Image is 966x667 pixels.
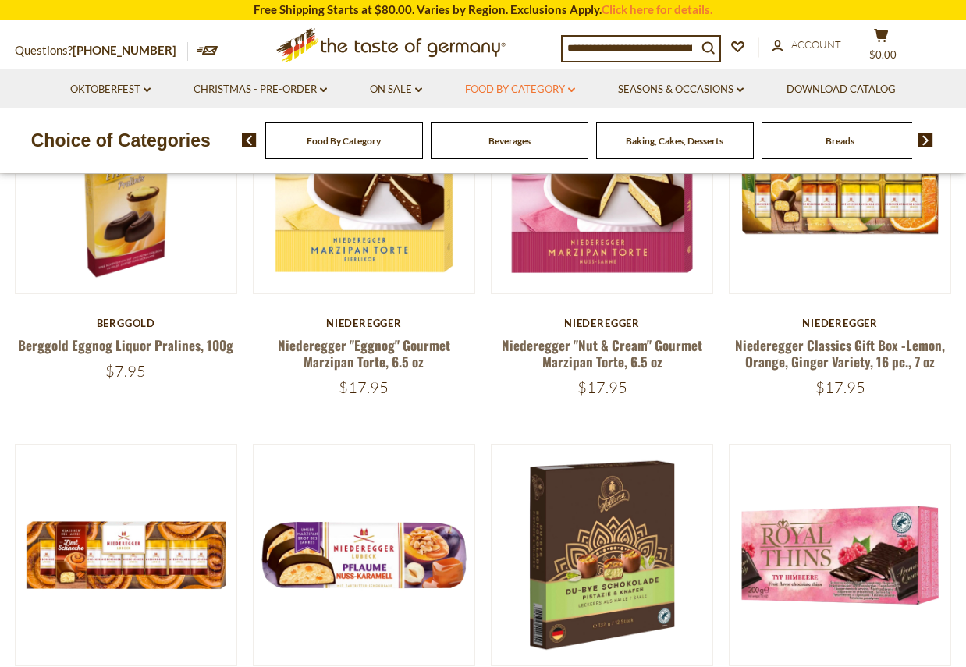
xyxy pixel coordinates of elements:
img: previous arrow [242,133,257,147]
p: Questions? [15,41,188,61]
img: Niederegger "Nut & Cream" Gourmet Marzipan Torte, 6.5 oz [492,73,712,293]
a: Oktoberfest [70,81,151,98]
span: $7.95 [105,361,146,381]
div: Berggold [15,317,237,329]
a: Click here for details. [602,2,712,16]
div: Niederegger [491,317,713,329]
a: Niederegger "Nut & Cream" Gourmet Marzipan Torte, 6.5 oz [502,335,702,371]
img: Halloren Royal Dark Chocolate Thins with Raspberry, 7.0 oz [730,445,950,665]
a: Download Catalog [787,81,896,98]
a: On Sale [370,81,422,98]
img: Niederegger "Classics" Cinnamon Roll Flavored Marzipan Pralines in Gift Box, 8pc, 100g [16,445,236,665]
a: Account [772,37,841,54]
a: Food By Category [307,135,381,147]
a: Christmas - PRE-ORDER [194,81,327,98]
a: Food By Category [465,81,575,98]
span: Account [791,38,841,51]
a: Seasons & Occasions [618,81,744,98]
img: Berggold Eggnog Liquor Pralines, 100g [16,73,236,293]
a: [PHONE_NUMBER] [73,43,176,57]
a: Breads [826,135,854,147]
a: Baking, Cakes, Desserts [626,135,723,147]
span: $17.95 [815,378,865,397]
img: Niederegger "Eggnog" Gourmet Marzipan Torte, 6.5 oz [254,73,474,293]
a: Berggold Eggnog Liquor Pralines, 100g [18,335,233,355]
a: Niederegger "Eggnog" Gourmet Marzipan Torte, 6.5 oz [278,335,450,371]
span: $0.00 [869,48,897,61]
img: Niederegger Classics Gift Box -Lemon, Orange, Ginger Variety, 16 pc., 7 oz [730,73,950,293]
img: Niederegger Dark Chocolate Covered Marzipan Loaf - Plum Nut Caramel, 4.4 oz [254,445,474,665]
span: $17.95 [339,378,389,397]
span: $17.95 [577,378,627,397]
a: Niederegger Classics Gift Box -Lemon, Orange, Ginger Variety, 16 pc., 7 oz [735,335,945,371]
div: Niederegger [253,317,475,329]
img: next arrow [918,133,933,147]
button: $0.00 [858,28,904,67]
a: Beverages [488,135,531,147]
img: Halloren "Du-Bye" Pistacchio Filled Chocolates, 4.6oz [492,445,712,665]
div: Niederegger [729,317,951,329]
